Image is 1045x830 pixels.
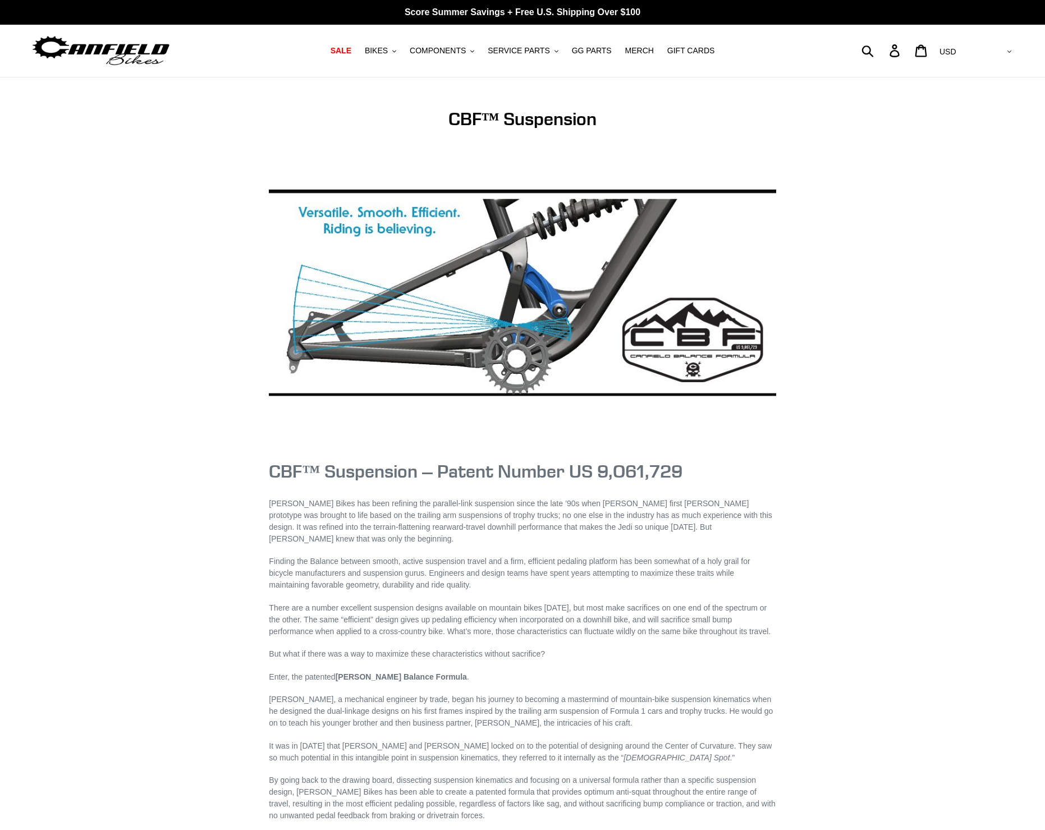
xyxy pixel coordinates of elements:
input: Search [868,38,896,63]
p: [PERSON_NAME] Bikes has been refining the parallel-link suspension since the late ’90s when [PERS... [269,498,776,545]
span: BIKES [365,46,388,56]
p: Finding the Balance between smooth, active suspension travel and a firm, efficient pedaling platf... [269,556,776,591]
h1: CBF™ Suspension – Patent Number US 9,O61,729 [269,461,776,482]
p: By going back to the drawing board, dissecting suspension kinematics and focusing on a universal ... [269,774,776,822]
span: GG PARTS [572,46,612,56]
h1: CBF™ Suspension [269,108,776,130]
a: GG PARTS [566,43,617,58]
a: SALE [325,43,357,58]
em: [DEMOGRAPHIC_DATA] Spot [624,753,730,762]
a: GIFT CARDS [662,43,721,58]
button: COMPONENTS [404,43,480,58]
p: There are a number excellent suspension designs available on mountain bikes [DATE], but most make... [269,602,776,638]
button: BIKES [359,43,402,58]
p: It was in [DATE] that [PERSON_NAME] and [PERSON_NAME] locked on to the potential of designing aro... [269,740,776,764]
span: COMPONENTS [410,46,466,56]
p: Enter, the patented . [269,671,776,683]
strong: [PERSON_NAME] Balance Formula [336,672,467,681]
p: But what if there was a way to maximize these characteristics without sacrifice? [269,648,776,660]
img: Canfield Bikes [31,33,171,68]
button: SERVICE PARTS [482,43,563,58]
span: GIFT CARDS [667,46,715,56]
span: MERCH [625,46,654,56]
a: MERCH [620,43,659,58]
p: [PERSON_NAME], a mechanical engineer by trade, began his journey to becoming a mastermind of moun... [269,694,776,729]
span: SALE [331,46,351,56]
span: SERVICE PARTS [488,46,549,56]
